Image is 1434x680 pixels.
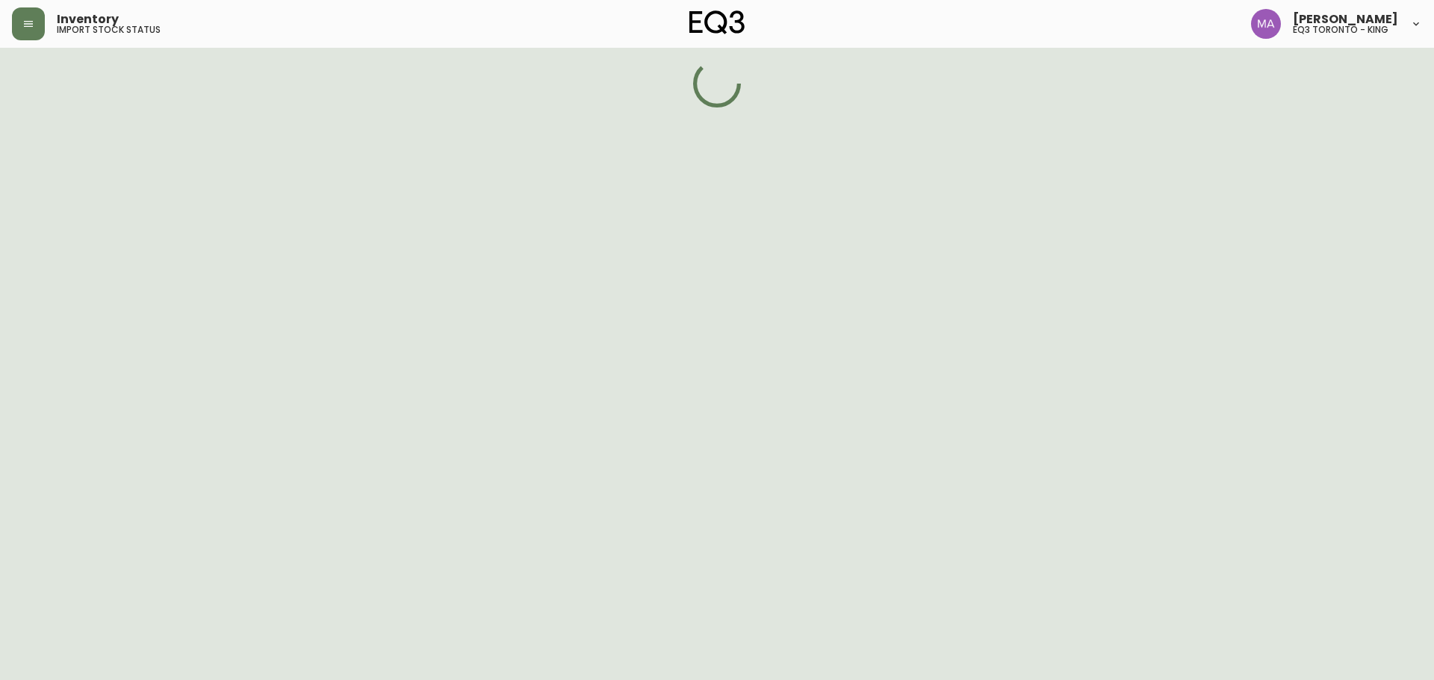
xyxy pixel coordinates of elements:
img: 4f0989f25cbf85e7eb2537583095d61e [1251,9,1281,39]
img: logo [689,10,745,34]
h5: import stock status [57,25,161,34]
span: [PERSON_NAME] [1293,13,1398,25]
h5: eq3 toronto - king [1293,25,1388,34]
span: Inventory [57,13,119,25]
